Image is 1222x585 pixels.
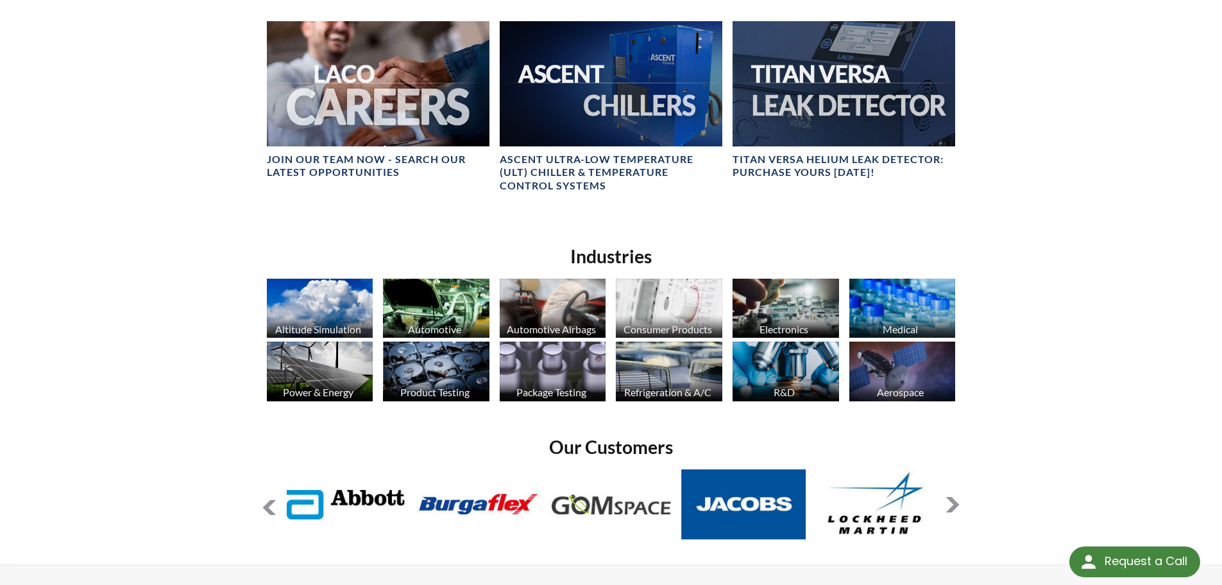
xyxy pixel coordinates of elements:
[498,386,605,398] div: Package Testing
[548,469,674,539] img: GOM-Space.jpg
[267,21,489,180] a: Join our team now - SEARCH OUR LATEST OPPORTUNITIES
[383,279,489,338] img: industry_Automotive_670x376.jpg
[849,342,956,401] img: Artboard_1.jpg
[416,469,541,539] img: Burgaflex.jpg
[849,342,956,405] a: Aerospace
[267,153,489,180] h4: Join our team now - SEARCH OUR LATEST OPPORTUNITIES
[265,323,372,335] div: Altitude Simulation
[383,342,489,401] img: industry_ProductTesting_670x376.jpg
[616,342,722,405] a: Refrigeration & A/C
[265,386,372,398] div: Power & Energy
[498,323,605,335] div: Automotive Airbags
[267,279,373,342] a: Altitude Simulation
[500,279,606,342] a: Automotive Airbags
[849,279,956,342] a: Medical
[284,469,409,539] img: Abbott-Labs.jpg
[814,469,939,539] img: Lockheed-Martin.jpg
[616,279,722,338] img: industry_Consumer_670x376.jpg
[733,21,955,180] a: TITAN VERSA bannerTITAN VERSA Helium Leak Detector: Purchase Yours [DATE]!
[1078,552,1099,572] img: round button
[1069,546,1200,577] div: Request a Call
[733,153,955,180] h4: TITAN VERSA Helium Leak Detector: Purchase Yours [DATE]!
[849,279,956,338] img: industry_Medical_670x376.jpg
[1105,546,1187,576] div: Request a Call
[267,279,373,338] img: industry_AltitudeSim_670x376.jpg
[383,342,489,405] a: Product Testing
[381,323,488,335] div: Automotive
[733,279,839,342] a: Electronics
[500,279,606,338] img: industry_Auto-Airbag_670x376.jpg
[733,342,839,401] img: industry_R_D_670x376.jpg
[614,386,721,398] div: Refrigeration & A/C
[733,279,839,338] img: industry_Electronics_670x376.jpg
[267,342,373,405] a: Power & Energy
[500,21,722,193] a: Ascent Chiller ImageAscent Ultra-Low Temperature (ULT) Chiller & Temperature Control Systems
[681,469,806,539] img: Jacobs.jpg
[500,342,606,401] img: industry_Package_670x376.jpg
[500,153,722,193] h4: Ascent Ultra-Low Temperature (ULT) Chiller & Temperature Control Systems
[731,323,838,335] div: Electronics
[500,342,606,405] a: Package Testing
[847,386,955,398] div: Aerospace
[733,342,839,405] a: R&D
[616,279,722,342] a: Consumer Products
[262,435,961,459] h2: Our Customers
[616,342,722,401] img: industry_HVAC_670x376.jpg
[381,386,488,398] div: Product Testing
[731,386,838,398] div: R&D
[267,342,373,401] img: industry_Power-2_670x376.jpg
[847,323,955,335] div: Medical
[614,323,721,335] div: Consumer Products
[383,279,489,342] a: Automotive
[262,245,961,268] h2: Industries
